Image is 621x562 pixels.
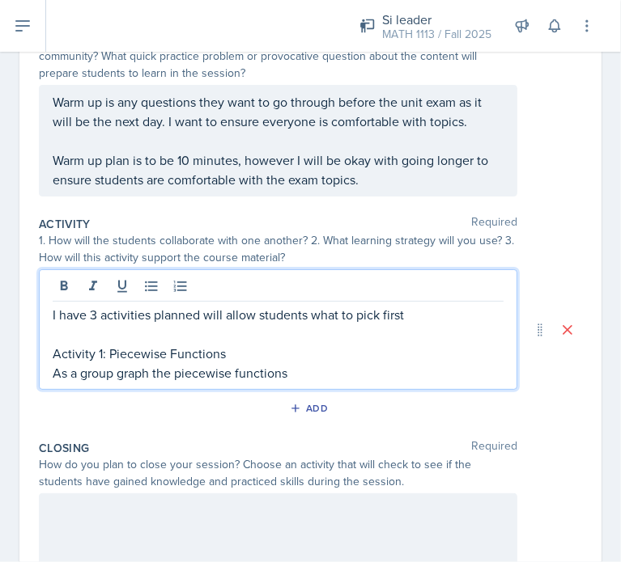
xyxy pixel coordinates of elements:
div: Add [293,402,328,415]
div: 1. How will the students collaborate with one another? 2. What learning strategy will you use? 3.... [39,232,517,266]
label: Closing [39,440,89,456]
div: Si leader [382,10,491,29]
label: Activity [39,216,91,232]
div: How do you plan to close your session? Choose an activity that will check to see if the students ... [39,456,517,490]
button: Add [284,396,337,420]
div: How do you plan to open your session? What icebreaker will you facilitate to help build community... [39,31,517,82]
p: Activity 1: Piecewise Functions [53,344,504,363]
p: Warm up is any questions they want to go through before the unit exam as it will be the next day.... [53,92,504,131]
p: As a group graph the piecewise functions [53,363,504,382]
span: Required [471,216,517,232]
p: Warm up plan is to be 10 minutes, however I will be okay with going longer to ensure students are... [53,150,504,189]
div: MATH 1113 / Fall 2025 [382,26,491,43]
span: Required [471,440,517,456]
p: I have 3 activities planned will allow students what to pick first [53,305,504,324]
